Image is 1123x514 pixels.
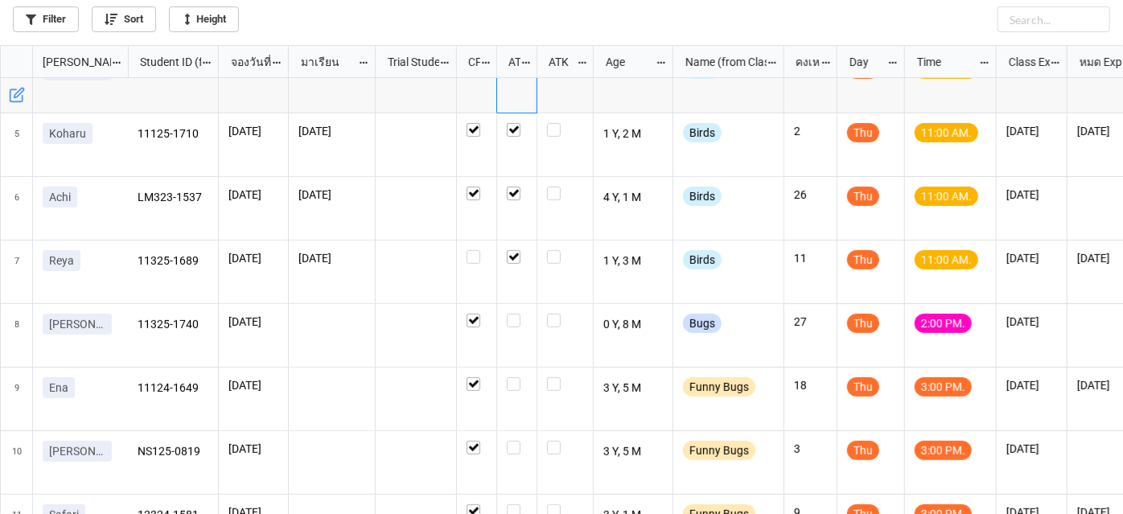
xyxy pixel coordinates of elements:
[1006,123,1057,139] p: [DATE]
[13,6,79,32] a: Filter
[298,123,365,139] p: [DATE]
[603,187,664,209] p: 4 Y, 1 M
[169,6,239,32] a: Height
[840,53,888,71] div: Day
[794,377,827,393] p: 18
[12,431,22,494] span: 10
[1006,187,1057,203] p: [DATE]
[228,187,278,203] p: [DATE]
[459,53,481,71] div: CF
[683,441,755,460] div: Funny Bugs
[603,250,664,273] p: 1 Y, 3 M
[847,314,879,333] div: Thu
[998,6,1110,32] input: Search...
[1006,314,1057,330] p: [DATE]
[915,441,972,460] div: 3:00 PM.
[298,187,365,203] p: [DATE]
[683,187,722,206] div: Birds
[1006,441,1057,457] p: [DATE]
[298,250,365,266] p: [DATE]
[603,441,664,463] p: 3 Y, 5 M
[603,377,664,400] p: 3 Y, 5 M
[14,241,19,303] span: 7
[1,46,129,78] div: grid
[130,53,201,71] div: Student ID (from [PERSON_NAME] Name)
[228,314,278,330] p: [DATE]
[915,187,978,206] div: 11:00 AM.
[228,123,278,139] p: [DATE]
[138,441,209,463] p: NS125-0819
[794,250,827,266] p: 11
[847,441,879,460] div: Thu
[49,189,71,205] p: Achi
[915,377,972,397] div: 3:00 PM.
[999,53,1051,71] div: Class Expiration
[794,123,827,139] p: 2
[228,377,278,393] p: [DATE]
[49,125,86,142] p: Koharu
[794,187,827,203] p: 26
[49,316,105,332] p: [PERSON_NAME]
[539,53,576,71] div: ATK
[603,314,664,336] p: 0 Y, 8 M
[49,253,74,269] p: Reya
[794,441,827,457] p: 3
[49,443,105,459] p: [PERSON_NAME]
[499,53,521,71] div: ATT
[596,53,656,71] div: Age
[847,250,879,269] div: Thu
[907,53,979,71] div: Time
[228,441,278,457] p: [DATE]
[1006,250,1057,266] p: [DATE]
[847,187,879,206] div: Thu
[33,53,111,71] div: [PERSON_NAME] Name
[847,123,879,142] div: Thu
[228,250,278,266] p: [DATE]
[683,314,722,333] div: Bugs
[138,123,209,146] p: 11125-1710
[291,53,358,71] div: มาเรียน
[915,123,978,142] div: 11:00 AM.
[603,123,664,146] p: 1 Y, 2 M
[683,123,722,142] div: Birds
[138,187,209,209] p: LM323-1537
[14,113,19,176] span: 5
[378,53,439,71] div: Trial Student
[1006,377,1057,393] p: [DATE]
[786,53,820,71] div: คงเหลือ (from Nick Name)
[92,6,156,32] a: Sort
[221,53,272,71] div: จองวันที่
[138,377,209,400] p: 11124-1649
[138,250,209,273] p: 11325-1689
[14,368,19,430] span: 9
[14,304,19,367] span: 8
[676,53,767,71] div: Name (from Class)
[915,250,978,269] div: 11:00 AM.
[683,250,722,269] div: Birds
[138,314,209,336] p: 11325-1740
[14,177,19,240] span: 6
[915,314,972,333] div: 2:00 PM.
[794,314,827,330] p: 27
[49,380,68,396] p: Ena
[683,377,755,397] div: Funny Bugs
[847,377,879,397] div: Thu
